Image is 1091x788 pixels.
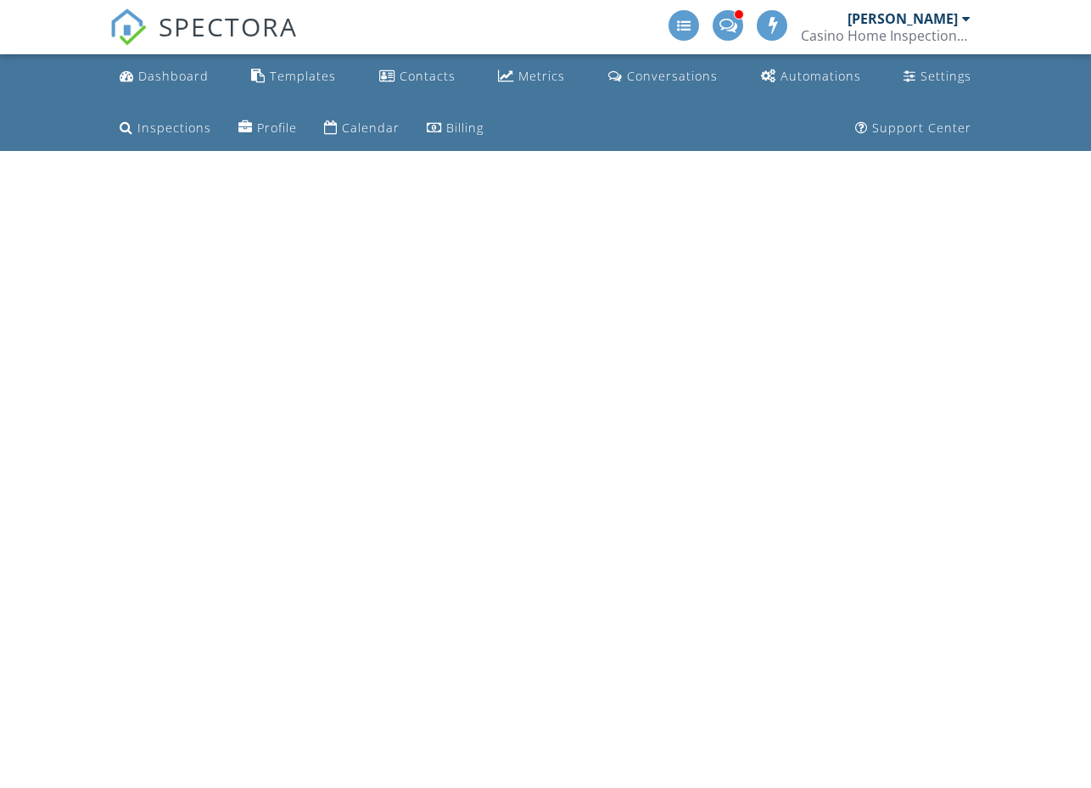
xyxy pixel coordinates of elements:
div: Conversations [627,68,718,84]
div: [PERSON_NAME] [848,10,958,27]
div: Dashboard [138,68,209,84]
a: Automations (Advanced) [754,61,868,92]
div: Profile [257,120,297,136]
a: Settings [897,61,978,92]
div: Support Center [872,120,971,136]
div: Casino Home Inspections LLC [801,27,971,44]
div: Inspections [137,120,211,136]
a: Contacts [372,61,462,92]
a: Templates [244,61,343,92]
a: Company Profile [232,113,304,144]
a: Calendar [317,113,406,144]
a: Inspections [113,113,218,144]
a: Metrics [491,61,572,92]
a: Billing [420,113,490,144]
a: Support Center [848,113,978,144]
div: Settings [920,68,971,84]
div: Metrics [518,68,565,84]
div: Contacts [400,68,456,84]
div: Billing [446,120,484,136]
div: Automations [780,68,861,84]
div: Templates [270,68,336,84]
a: SPECTORA [109,23,298,59]
a: Dashboard [113,61,215,92]
a: Conversations [601,61,725,92]
span: SPECTORA [159,8,298,44]
div: Calendar [342,120,400,136]
img: The Best Home Inspection Software - Spectora [109,8,147,46]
